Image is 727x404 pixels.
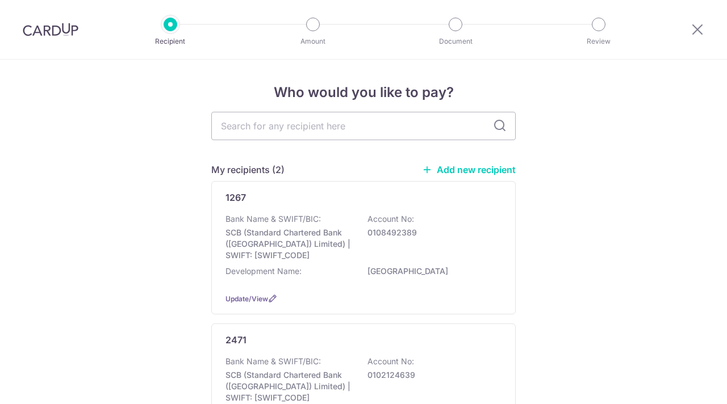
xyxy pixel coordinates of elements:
[367,266,495,277] p: [GEOGRAPHIC_DATA]
[225,333,246,347] p: 2471
[211,82,516,103] h4: Who would you like to pay?
[128,36,212,47] p: Recipient
[211,163,285,176] h5: My recipients (2)
[225,369,353,403] p: SCB (Standard Chartered Bank ([GEOGRAPHIC_DATA]) Limited) | SWIFT: [SWIFT_CODE]
[225,266,302,277] p: Development Name:
[271,36,355,47] p: Amount
[367,369,495,381] p: 0102124639
[422,164,516,175] a: Add new recipient
[557,36,641,47] p: Review
[367,213,414,225] p: Account No:
[225,213,321,225] p: Bank Name & SWIFT/BIC:
[225,356,321,367] p: Bank Name & SWIFT/BIC:
[225,191,246,204] p: 1267
[23,23,78,36] img: CardUp
[413,36,498,47] p: Document
[225,294,268,303] a: Update/View
[367,227,495,238] p: 0108492389
[367,356,414,367] p: Account No:
[225,227,353,261] p: SCB (Standard Chartered Bank ([GEOGRAPHIC_DATA]) Limited) | SWIFT: [SWIFT_CODE]
[211,112,516,140] input: Search for any recipient here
